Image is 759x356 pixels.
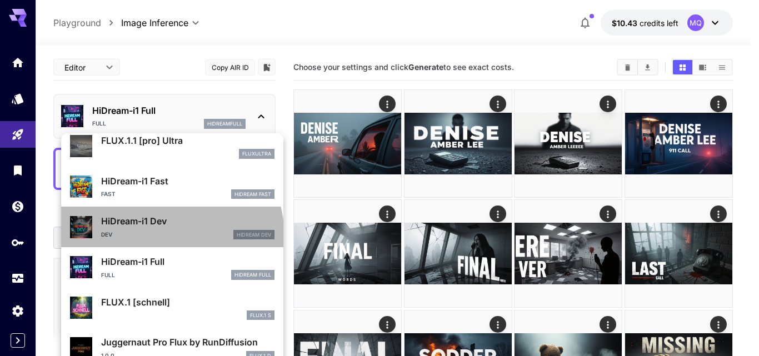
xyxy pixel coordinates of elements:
p: HiDream-i1 Full [101,255,274,268]
p: HiDream Full [234,271,271,279]
div: HiDream-i1 FullFullHiDream Full [70,250,274,284]
p: Juggernaut Pro Flux by RunDiffusion [101,335,274,349]
div: HiDream-i1 FastFastHiDream Fast [70,170,274,204]
p: Dev [101,230,112,239]
p: FLUX.1 S [250,312,271,319]
p: HiDream Fast [234,190,271,198]
p: HiDream Dev [237,231,271,239]
p: FLUX.1.1 [pro] Ultra [101,134,274,147]
p: HiDream-i1 Fast [101,174,274,188]
div: FLUX.1.1 [pro] Ultrafluxultra [70,129,274,163]
p: Full [101,271,115,279]
div: HiDream-i1 DevDevHiDream Dev [70,210,274,244]
p: HiDream-i1 Dev [101,214,274,228]
div: FLUX.1 [schnell]FLUX.1 S [70,291,274,325]
p: Fast [101,190,116,198]
p: fluxultra [242,150,271,158]
p: FLUX.1 [schnell] [101,295,274,309]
